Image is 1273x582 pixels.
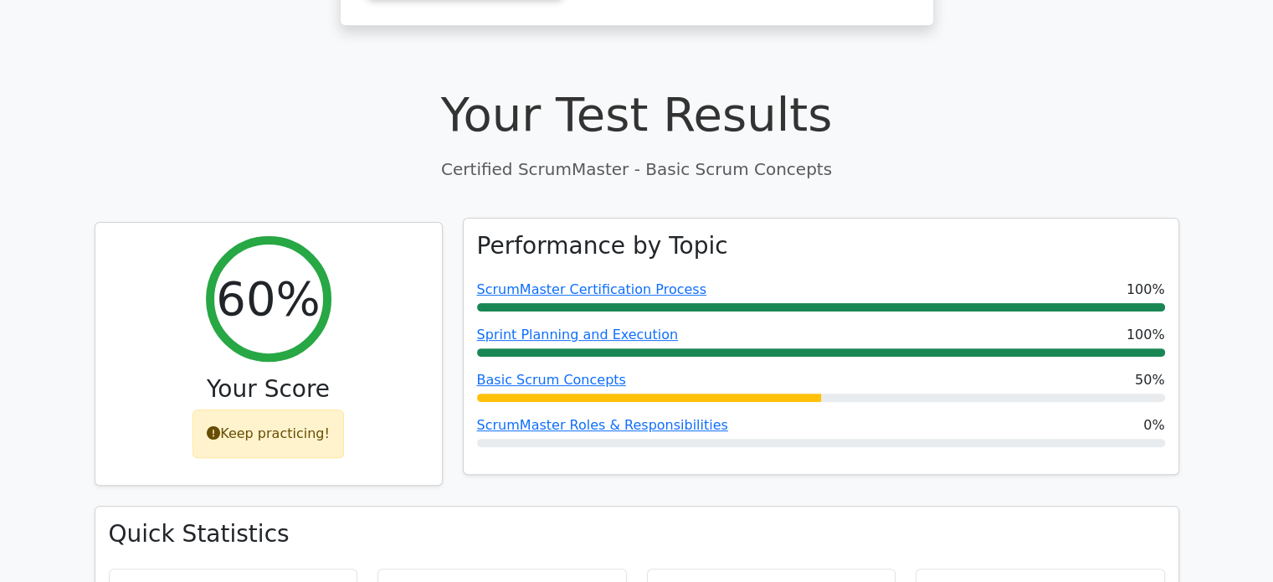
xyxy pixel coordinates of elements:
p: Certified ScrumMaster - Basic Scrum Concepts [95,157,1179,182]
a: Sprint Planning and Execution [477,327,679,343]
h1: Your Test Results [95,86,1179,142]
span: 0% [1143,415,1164,435]
h3: Quick Statistics [109,520,1165,549]
span: 100% [1127,325,1165,345]
div: Keep practicing! [192,409,344,458]
a: Basic Scrum Concepts [477,372,626,388]
h3: Performance by Topic [477,232,728,260]
a: ScrumMaster Certification Process [477,281,706,297]
h2: 60% [216,270,320,327]
span: 50% [1135,370,1165,390]
span: 100% [1127,280,1165,300]
a: ScrumMaster Roles & Responsibilities [477,417,728,433]
h3: Your Score [109,375,429,404]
